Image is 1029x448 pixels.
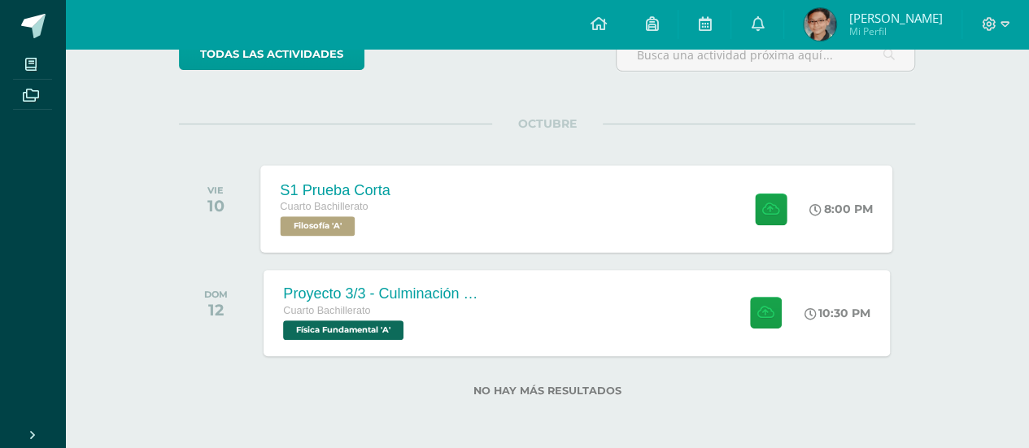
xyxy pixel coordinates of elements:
[207,196,225,215] div: 10
[281,181,390,198] div: S1 Prueba Corta
[204,289,228,300] div: DOM
[179,385,915,397] label: No hay más resultados
[617,39,914,71] input: Busca una actividad próxima aquí...
[179,38,364,70] a: todas las Actividades
[204,300,228,320] div: 12
[283,285,478,302] div: Proyecto 3/3 - Culminación y Presentación
[804,306,870,320] div: 10:30 PM
[492,116,603,131] span: OCTUBRE
[804,8,836,41] img: 3bba886a9c75063d96c5e58f8e6632be.png
[281,201,368,212] span: Cuarto Bachillerato
[848,24,942,38] span: Mi Perfil
[810,202,874,216] div: 8:00 PM
[281,216,355,236] span: Filosofía 'A'
[283,305,370,316] span: Cuarto Bachillerato
[283,320,403,340] span: Física Fundamental 'A'
[848,10,942,26] span: [PERSON_NAME]
[207,185,225,196] div: VIE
